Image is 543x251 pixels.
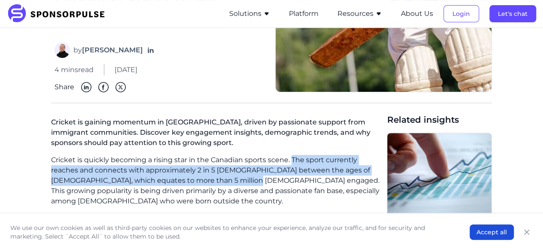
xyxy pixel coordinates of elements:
a: Let's chat [489,10,536,18]
span: Related insights [387,114,492,126]
a: About Us [401,10,433,18]
span: [DATE] [115,65,137,75]
span: by [73,45,143,55]
img: Twitter [115,82,126,92]
button: Let's chat [489,5,536,22]
a: Login [443,10,479,18]
button: Resources [337,9,382,19]
p: Cricket is gaining momentum in [GEOGRAPHIC_DATA], driven by passionate support from immigrant com... [51,114,380,155]
span: Share [55,82,74,92]
a: Follow on LinkedIn [146,46,155,54]
a: Platform [289,10,319,18]
p: Cricket is quickly becoming a rising star in the Canadian sports scene. The sport currently reach... [51,155,380,206]
button: Platform [289,9,319,19]
img: Facebook [98,82,109,92]
button: Solutions [229,9,270,19]
img: Sponsorship ROI image [387,133,491,215]
button: About Us [401,9,433,19]
img: SponsorPulse [7,4,111,23]
iframe: Chat Widget [500,210,543,251]
img: Linkedin [81,82,91,92]
strong: [PERSON_NAME] [82,46,143,54]
span: 4 mins read [55,65,94,75]
button: Login [443,5,479,22]
p: We use our own cookies as well as third-party cookies on our websites to enhance your experience,... [10,224,452,241]
button: Accept all [470,224,514,240]
img: Neal Covant [55,42,70,58]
